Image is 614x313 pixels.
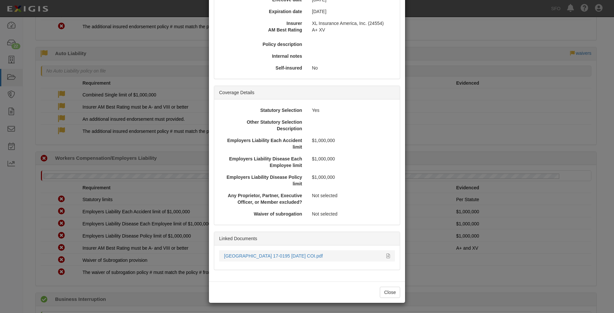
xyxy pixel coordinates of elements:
div: Policy description [217,41,307,48]
div: Employers Liability Each Accident limit [217,137,307,150]
div: XL Insurance America, Inc. (24554) [307,20,397,27]
div: San Francisco International Airport 17-0195 7.10.24 COI.pdf [224,253,381,259]
div: $1,000,000 [307,137,397,144]
div: Not selected [307,192,397,199]
div: Any Proprietor, Partner, Executive Officer, or Member excluded? [217,192,307,205]
div: Coverage Details [214,86,400,99]
div: Not selected [307,211,397,217]
div: Other Statutory Selection Description [217,119,307,132]
div: Waiver of subrogation [217,211,307,217]
div: Yes [307,107,397,114]
div: $1,000,000 [307,156,397,162]
a: [GEOGRAPHIC_DATA] 17-0195 [DATE] COI.pdf [224,253,323,259]
div: Insurer [217,20,307,27]
div: Employers Liability Disease Each Employee limit [217,156,307,169]
div: Statutory Selection [217,107,307,114]
div: Linked Documents [214,232,400,245]
div: Expiration date [217,8,307,15]
div: No [307,65,397,71]
div: AM Best Rating [215,27,307,33]
div: Self-insured [217,65,307,71]
div: Employers Liability Disease Policy limit [217,174,307,187]
div: $1,000,000 [307,174,397,180]
div: A+ XV [307,27,399,33]
div: Internal notes [217,53,307,59]
button: Close [380,287,400,298]
div: [DATE] [307,8,397,15]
